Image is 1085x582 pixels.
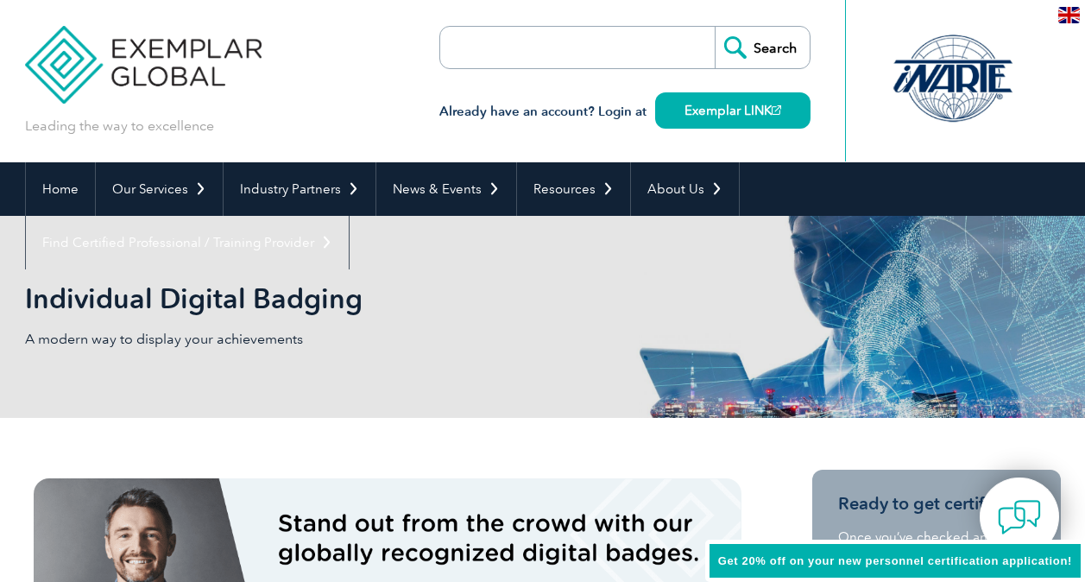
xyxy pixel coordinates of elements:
a: Our Services [96,162,223,216]
input: Search [715,27,810,68]
h3: Already have an account? Login at [439,101,811,123]
h3: Ready to get certified? [838,493,1035,515]
a: Find Certified Professional / Training Provider [26,216,349,269]
img: contact-chat.png [998,496,1041,539]
p: A modern way to display your achievements [25,330,543,349]
img: en [1058,7,1080,23]
p: Leading the way to excellence [25,117,214,136]
h2: Individual Digital Badging [25,285,750,313]
a: Home [26,162,95,216]
a: Resources [517,162,630,216]
img: open_square.png [772,105,781,115]
span: Get 20% off on your new personnel certification application! [718,554,1072,567]
a: Exemplar LINK [655,92,811,129]
a: Industry Partners [224,162,375,216]
a: News & Events [376,162,516,216]
a: About Us [631,162,739,216]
